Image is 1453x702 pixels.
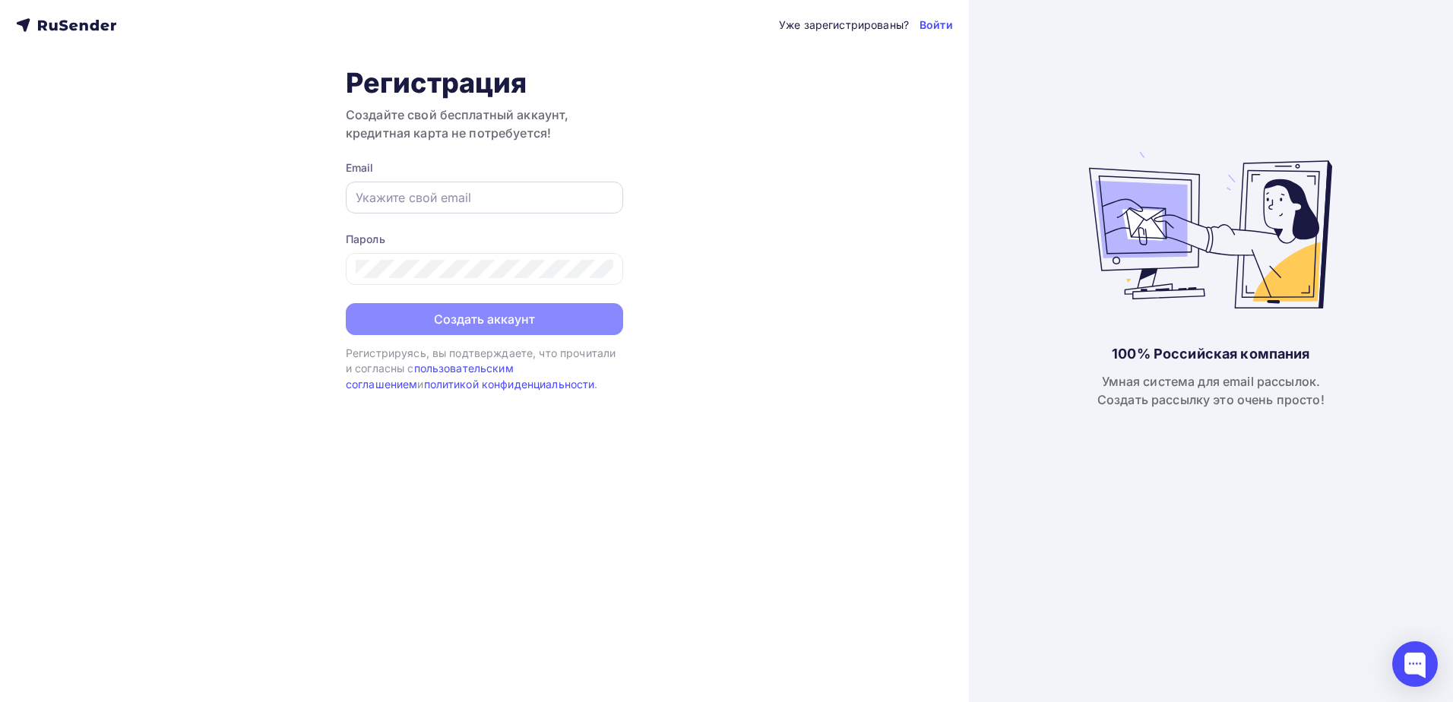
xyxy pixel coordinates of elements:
[424,378,595,391] a: политикой конфиденциальности
[356,188,613,207] input: Укажите свой email
[346,160,623,175] div: Email
[346,232,623,247] div: Пароль
[346,303,623,335] button: Создать аккаунт
[346,362,514,390] a: пользовательским соглашением
[346,66,623,100] h1: Регистрация
[346,106,623,142] h3: Создайте свой бесплатный аккаунт, кредитная карта не потребуется!
[1112,345,1309,363] div: 100% Российская компания
[346,346,623,392] div: Регистрируясь, вы подтверждаете, что прочитали и согласны с и .
[1097,372,1325,409] div: Умная система для email рассылок. Создать рассылку это очень просто!
[920,17,953,33] a: Войти
[779,17,909,33] div: Уже зарегистрированы?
